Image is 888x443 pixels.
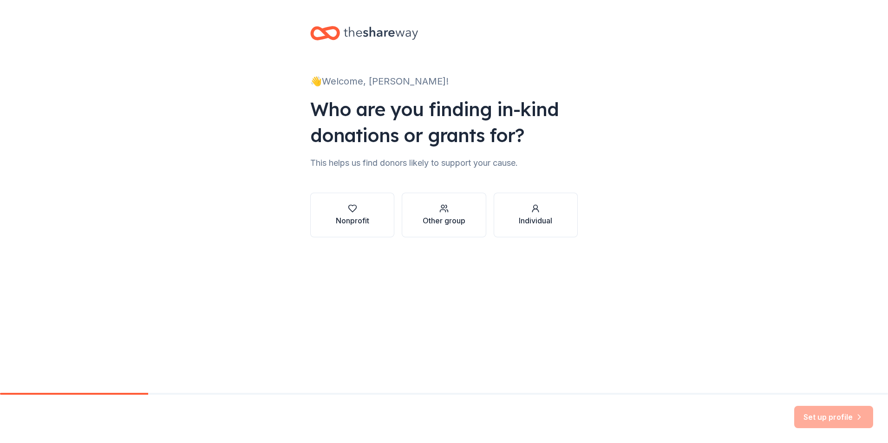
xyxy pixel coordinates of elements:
[310,96,578,148] div: Who are you finding in-kind donations or grants for?
[494,193,578,237] button: Individual
[402,193,486,237] button: Other group
[336,215,369,226] div: Nonprofit
[310,74,578,89] div: 👋 Welcome, [PERSON_NAME]!
[423,215,465,226] div: Other group
[310,193,394,237] button: Nonprofit
[519,215,552,226] div: Individual
[310,156,578,170] div: This helps us find donors likely to support your cause.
